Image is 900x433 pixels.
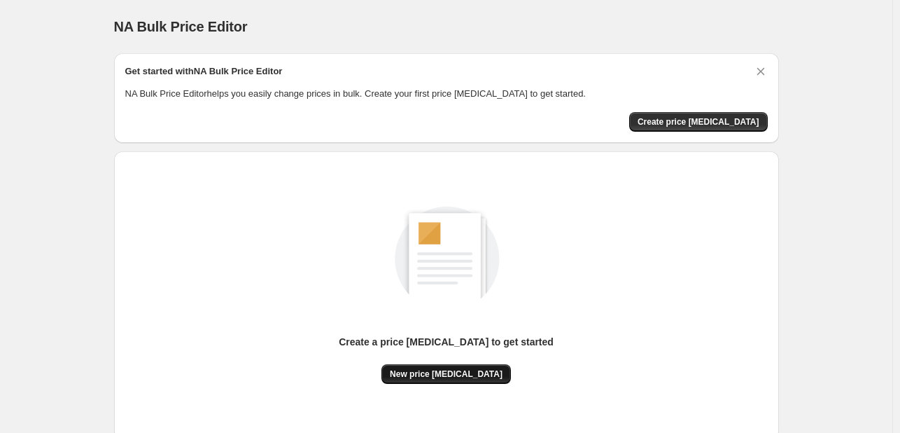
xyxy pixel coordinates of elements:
[381,364,511,384] button: New price [MEDICAL_DATA]
[629,112,768,132] button: Create price change job
[339,335,554,349] p: Create a price [MEDICAL_DATA] to get started
[638,116,759,128] span: Create price [MEDICAL_DATA]
[114,19,248,34] span: NA Bulk Price Editor
[125,64,283,78] h2: Get started with NA Bulk Price Editor
[390,369,502,380] span: New price [MEDICAL_DATA]
[754,64,768,78] button: Dismiss card
[125,87,768,101] p: NA Bulk Price Editor helps you easily change prices in bulk. Create your first price [MEDICAL_DAT...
